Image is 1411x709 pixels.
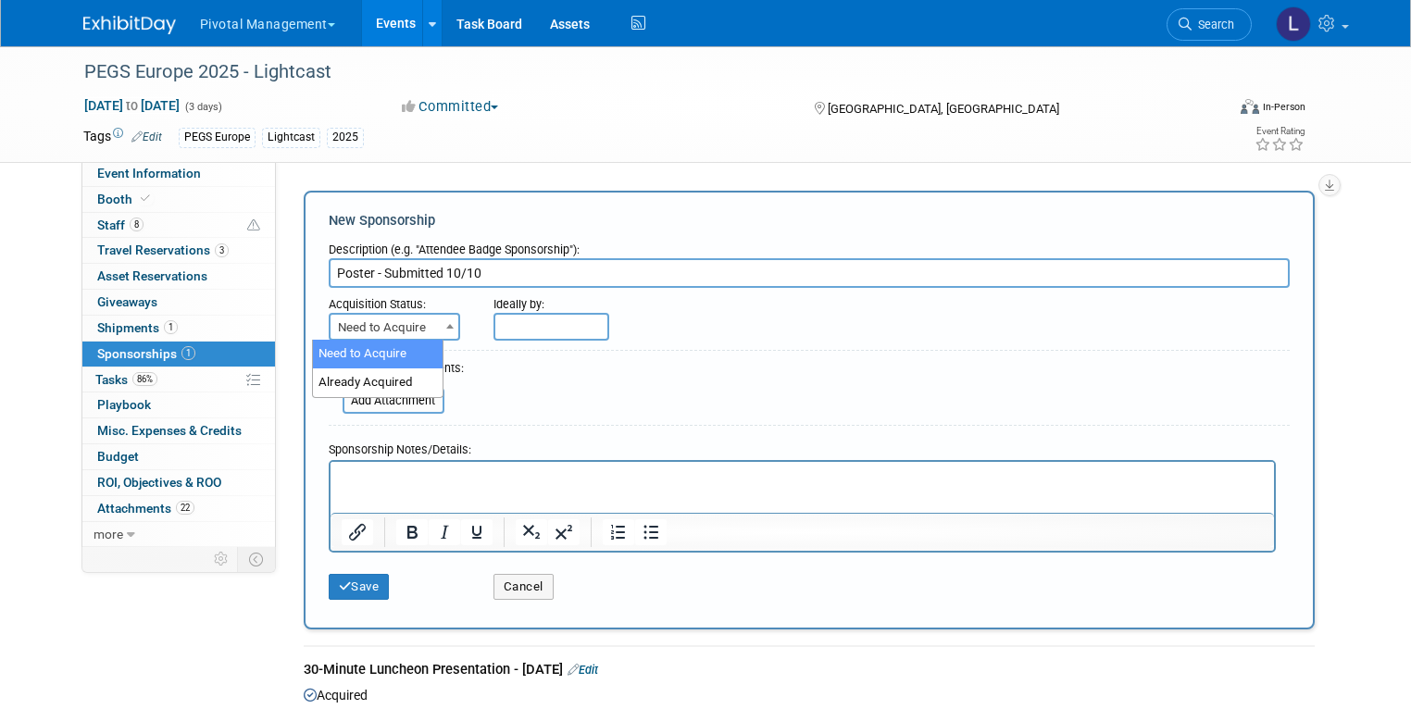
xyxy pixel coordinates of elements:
a: Budget [82,444,275,469]
li: Already Acquired [313,368,443,397]
span: 22 [176,501,194,515]
i: Booth reservation complete [141,193,150,204]
button: Italic [429,519,460,545]
a: Event Information [82,161,275,186]
button: Committed [395,97,506,117]
td: Tags [83,127,162,148]
a: Edit [131,131,162,143]
button: Bullet list [635,519,667,545]
div: Ideally by: [493,288,1207,313]
div: Event Format [1125,96,1305,124]
iframe: Rich Text Area [331,462,1274,513]
span: Travel Reservations [97,243,229,257]
td: Personalize Event Tab Strip [206,547,238,571]
div: PEGS Europe 2025 - Lightcast [78,56,1202,89]
span: Need to Acquire [329,313,460,341]
div: Sponsorship Notes/Details: [329,433,1276,460]
img: ExhibitDay [83,16,176,34]
a: Travel Reservations3 [82,238,275,263]
span: Potential Scheduling Conflict -- at least one attendee is tagged in another overlapping event. [247,218,260,234]
span: Need to Acquire [331,315,458,341]
div: Acquisition Status: [329,288,466,313]
a: Playbook [82,392,275,417]
span: Shipments [97,320,178,335]
span: more [94,527,123,541]
span: 86% [132,372,157,386]
a: Shipments1 [82,316,275,341]
button: Superscript [548,519,580,545]
span: Booth [97,192,154,206]
div: 30-Minute Luncheon Presentation - [DATE] [304,660,1315,683]
span: Event Information [97,166,201,180]
div: New Sponsorship [329,211,1290,230]
div: Lightcast [262,128,320,147]
a: Misc. Expenses & Credits [82,418,275,443]
button: Subscript [516,519,547,545]
span: 8 [130,218,144,231]
span: (3 days) [183,101,222,113]
img: Leslie Pelton [1276,6,1311,42]
a: ROI, Objectives & ROO [82,470,275,495]
div: Event Rating [1255,127,1305,136]
td: Toggle Event Tabs [237,547,275,571]
span: 1 [164,320,178,334]
a: Attachments22 [82,496,275,521]
button: Save [329,574,390,600]
button: Numbered list [603,519,634,545]
span: Tasks [95,372,157,387]
span: Playbook [97,397,151,412]
button: Cancel [493,574,554,600]
span: Attachments [97,501,194,516]
div: 2025 [327,128,364,147]
span: 1 [181,346,195,360]
span: Misc. Expenses & Credits [97,423,242,438]
button: Bold [396,519,428,545]
button: Insert/edit link [342,519,373,545]
span: Search [1192,18,1234,31]
span: 3 [215,243,229,257]
a: Tasks86% [82,367,275,392]
span: Giveaways [97,294,157,309]
a: Staff8 [82,213,275,238]
span: Budget [97,449,139,464]
a: Search [1167,8,1252,41]
a: Asset Reservations [82,264,275,289]
span: to [123,98,141,113]
span: [GEOGRAPHIC_DATA], [GEOGRAPHIC_DATA] [828,102,1059,116]
span: Staff [97,218,144,232]
button: Underline [461,519,493,545]
div: PEGS Europe [179,128,256,147]
li: Need to Acquire [313,340,443,368]
a: Giveaways [82,290,275,315]
span: [DATE] [DATE] [83,97,181,114]
img: Format-Inperson.png [1241,99,1259,114]
div: Description (e.g. "Attendee Badge Sponsorship"): [329,233,1290,258]
span: Sponsorships [97,346,195,361]
a: Booth [82,187,275,212]
a: Edit [568,663,598,677]
span: ROI, Objectives & ROO [97,475,221,490]
a: more [82,522,275,547]
span: Asset Reservations [97,268,207,283]
a: Sponsorships1 [82,342,275,367]
div: In-Person [1262,100,1305,114]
